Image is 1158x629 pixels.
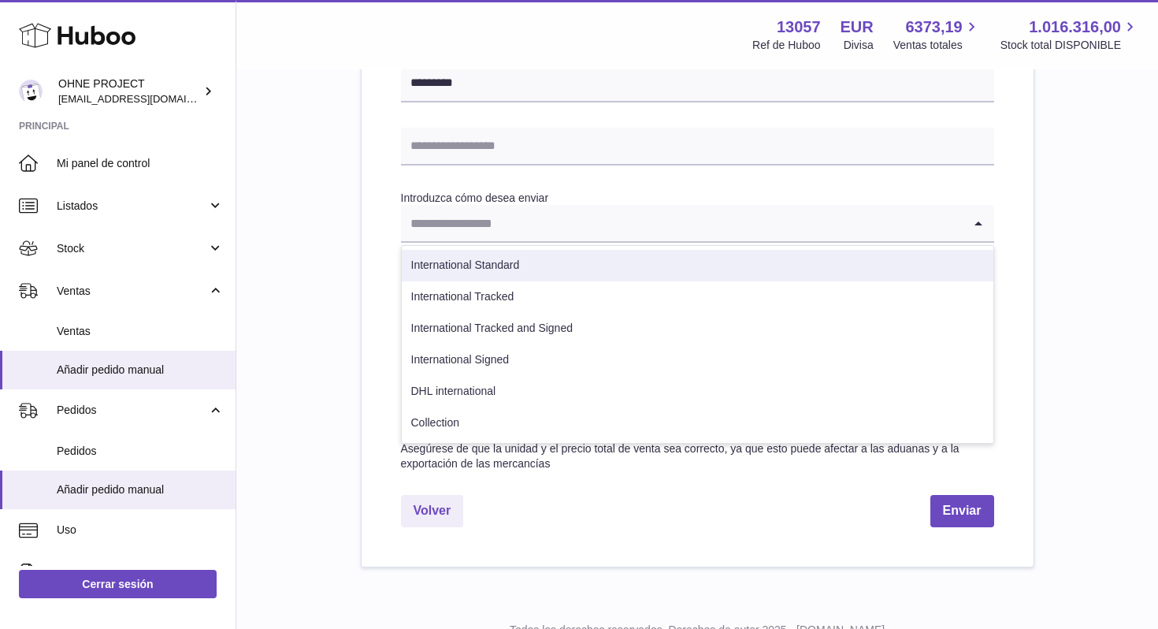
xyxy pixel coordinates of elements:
img: support@ohneproject.com [19,80,43,103]
span: Pedidos [57,444,224,459]
span: Ventas totales [893,38,981,53]
span: Listados [57,199,207,214]
span: Stock [57,241,207,256]
label: Introduzca cómo desea enviar [401,192,549,204]
a: 6373,19 Ventas totales [893,17,981,53]
div: Ref de Huboo [752,38,820,53]
button: Enviar [930,495,994,527]
strong: 13057 [777,17,821,38]
span: 1.016.316,00 [1029,17,1121,38]
span: Stock total DISPONIBLE [1000,38,1139,53]
a: Volver [401,495,464,527]
span: Facturación y pagos [57,565,207,580]
li: DHL international [402,376,993,408]
span: Mi panel de control [57,156,224,171]
span: Uso [57,523,224,538]
span: Añadir pedido manual [57,363,224,378]
div: Asegúrese de que la unidad y el precio total de venta sea correcto, ya que esto puede afectar a l... [401,441,994,471]
div: OHNE PROJECT [58,76,200,106]
span: Pedidos [57,403,207,418]
li: International Tracked and Signed [402,313,993,344]
div: Divisa [844,38,874,53]
span: Ventas [57,324,224,339]
strong: EUR [841,17,874,38]
input: Search for option [401,205,963,241]
div: Search for option [401,205,994,243]
li: International Tracked [402,281,993,313]
span: [EMAIL_ADDRESS][DOMAIN_NAME] [58,92,232,105]
li: International Signed [402,344,993,376]
li: International Standard [402,250,993,281]
span: Añadir pedido manual [57,482,224,497]
span: Ventas [57,284,207,299]
a: 1.016.316,00 Stock total DISPONIBLE [1000,17,1139,53]
span: 6373,19 [905,17,962,38]
li: Collection [402,408,993,439]
a: Cerrar sesión [19,570,217,598]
